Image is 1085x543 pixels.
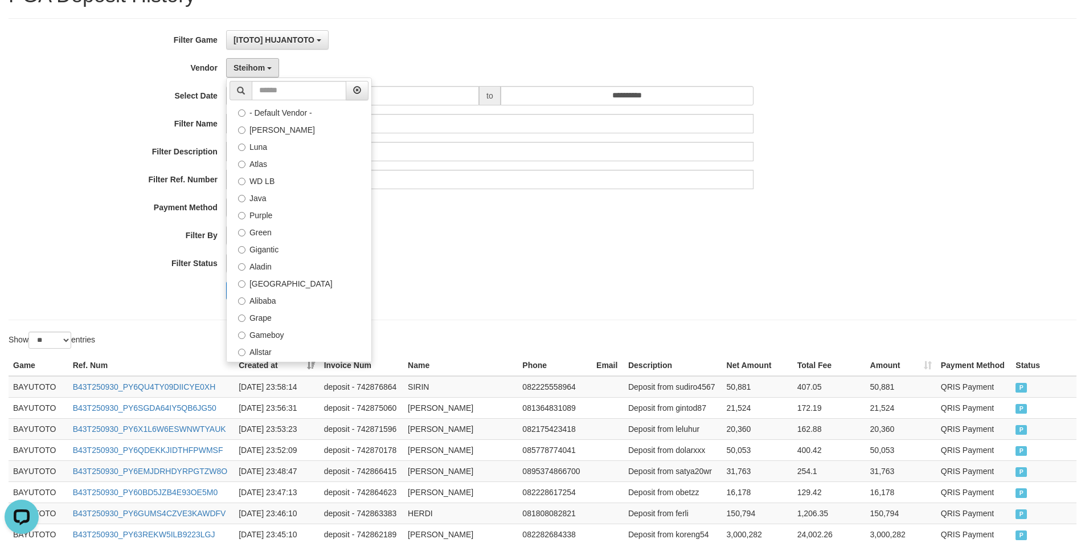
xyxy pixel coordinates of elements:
[9,397,68,418] td: BAYUTOTO
[238,178,245,185] input: WD LB
[238,212,245,219] input: Purple
[238,349,245,356] input: Allstar
[403,418,518,439] td: [PERSON_NAME]
[624,481,722,503] td: Deposit from obetzz
[624,376,722,398] td: Deposit from sudiro4567
[238,246,245,254] input: Gigantic
[73,488,218,497] a: B43T250930_PY60BD5JZB4E93OE5M0
[1011,355,1076,376] th: Status
[226,30,329,50] button: [ITOTO] HUJANTOTO
[227,120,371,137] label: [PERSON_NAME]
[518,481,592,503] td: 082228617254
[238,280,245,288] input: [GEOGRAPHIC_DATA]
[518,460,592,481] td: 0895374866700
[234,481,320,503] td: [DATE] 23:47:13
[9,481,68,503] td: BAYUTOTO
[624,503,722,524] td: Deposit from ferli
[9,439,68,460] td: BAYUTOTO
[238,195,245,202] input: Java
[1016,425,1027,435] span: PAID
[518,397,592,418] td: 081364831089
[227,189,371,206] label: Java
[238,297,245,305] input: Alibaba
[403,503,518,524] td: HERDI
[866,355,936,376] th: Amount: activate to sort column ascending
[238,126,245,134] input: [PERSON_NAME]
[1016,446,1027,456] span: PAID
[518,418,592,439] td: 082175423418
[1016,404,1027,414] span: PAID
[73,424,226,434] a: B43T250930_PY6X1L6W6ESWNWTYAUK
[227,325,371,342] label: Gameboy
[403,481,518,503] td: [PERSON_NAME]
[936,418,1012,439] td: QRIS Payment
[624,418,722,439] td: Deposit from leluhur
[238,161,245,168] input: Atlas
[238,109,245,117] input: - Default Vendor -
[9,332,95,349] label: Show entries
[9,460,68,481] td: BAYUTOTO
[73,467,228,476] a: B43T250930_PY6EMJDRHDYRPGTZW8O
[403,355,518,376] th: Name
[9,355,68,376] th: Game
[936,355,1012,376] th: Payment Method
[722,503,793,524] td: 150,794
[320,503,403,524] td: deposit - 742863383
[9,376,68,398] td: BAYUTOTO
[518,355,592,376] th: Phone
[234,376,320,398] td: [DATE] 23:58:14
[320,418,403,439] td: deposit - 742871596
[227,154,371,172] label: Atlas
[793,439,866,460] td: 400.42
[234,418,320,439] td: [DATE] 23:53:23
[403,460,518,481] td: [PERSON_NAME]
[936,460,1012,481] td: QRIS Payment
[227,223,371,240] label: Green
[227,274,371,291] label: [GEOGRAPHIC_DATA]
[624,397,722,418] td: Deposit from gintod87
[722,481,793,503] td: 16,178
[936,481,1012,503] td: QRIS Payment
[234,460,320,481] td: [DATE] 23:48:47
[234,503,320,524] td: [DATE] 23:46:10
[227,360,371,377] label: Xtr
[722,439,793,460] td: 50,053
[227,308,371,325] label: Grape
[238,144,245,151] input: Luna
[722,397,793,418] td: 21,524
[73,403,216,413] a: B43T250930_PY6SGDA64IY5QB6JG50
[866,503,936,524] td: 150,794
[227,291,371,308] label: Alibaba
[5,5,39,39] button: Open LiveChat chat widget
[320,355,403,376] th: Invoice Num
[793,418,866,439] td: 162.88
[1016,509,1027,519] span: PAID
[227,240,371,257] label: Gigantic
[320,460,403,481] td: deposit - 742866415
[592,355,624,376] th: Email
[624,439,722,460] td: Deposit from dolarxxx
[936,439,1012,460] td: QRIS Payment
[518,376,592,398] td: 082225558964
[320,481,403,503] td: deposit - 742864623
[866,439,936,460] td: 50,053
[73,446,223,455] a: B43T250930_PY6QDEKKJIDTHFPWMSF
[518,503,592,524] td: 081808082821
[722,418,793,439] td: 20,360
[793,481,866,503] td: 129.42
[793,503,866,524] td: 1,206.35
[227,206,371,223] label: Purple
[238,229,245,236] input: Green
[866,481,936,503] td: 16,178
[227,342,371,360] label: Allstar
[866,376,936,398] td: 50,881
[234,439,320,460] td: [DATE] 23:52:09
[722,355,793,376] th: Net Amount
[227,137,371,154] label: Luna
[320,439,403,460] td: deposit - 742870178
[320,376,403,398] td: deposit - 742876864
[238,332,245,339] input: Gameboy
[73,530,215,539] a: B43T250930_PY63REKW5ILB9223LGJ
[234,63,265,72] span: Steihom
[793,397,866,418] td: 172.19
